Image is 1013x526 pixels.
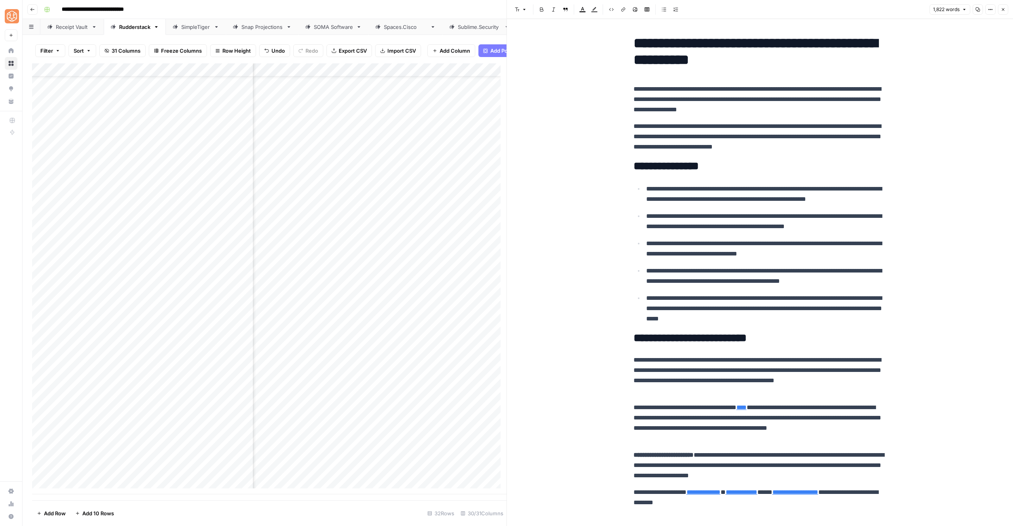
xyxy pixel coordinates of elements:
[478,44,538,57] button: Add Power Agent
[70,507,119,520] button: Add 10 Rows
[32,507,70,520] button: Add Row
[930,4,970,15] button: 1,822 words
[339,47,367,55] span: Export CSV
[99,44,146,57] button: 31 Columns
[293,44,323,57] button: Redo
[440,47,470,55] span: Add Column
[5,510,17,523] button: Help + Support
[104,19,166,35] a: Rudderstack
[74,47,84,55] span: Sort
[40,19,104,35] a: Receipt Vault
[326,44,372,57] button: Export CSV
[119,23,150,31] div: Rudderstack
[5,82,17,95] a: Opportunities
[112,47,140,55] span: 31 Columns
[44,509,66,517] span: Add Row
[68,44,96,57] button: Sort
[5,57,17,70] a: Browse
[368,19,442,35] a: [DOMAIN_NAME]
[305,47,318,55] span: Redo
[210,44,256,57] button: Row Height
[424,507,457,520] div: 32 Rows
[442,19,516,35] a: [DOMAIN_NAME]
[149,44,207,57] button: Freeze Columns
[384,23,427,31] div: [DOMAIN_NAME]
[387,47,416,55] span: Import CSV
[5,9,19,23] img: SimpleTiger Logo
[166,19,226,35] a: SimpleTiger
[226,19,298,35] a: Snap Projections
[5,485,17,497] a: Settings
[457,507,506,520] div: 30/31 Columns
[181,23,211,31] div: SimpleTiger
[35,44,65,57] button: Filter
[271,47,285,55] span: Undo
[259,44,290,57] button: Undo
[241,23,283,31] div: Snap Projections
[161,47,202,55] span: Freeze Columns
[82,509,114,517] span: Add 10 Rows
[933,6,960,13] span: 1,822 words
[458,23,501,31] div: [DOMAIN_NAME]
[5,44,17,57] a: Home
[490,47,533,55] span: Add Power Agent
[298,19,368,35] a: SOMA Software
[5,95,17,108] a: Your Data
[314,23,353,31] div: SOMA Software
[222,47,251,55] span: Row Height
[5,6,17,26] button: Workspace: SimpleTiger
[5,70,17,82] a: Insights
[375,44,421,57] button: Import CSV
[40,47,53,55] span: Filter
[56,23,88,31] div: Receipt Vault
[5,497,17,510] a: Usage
[427,44,475,57] button: Add Column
